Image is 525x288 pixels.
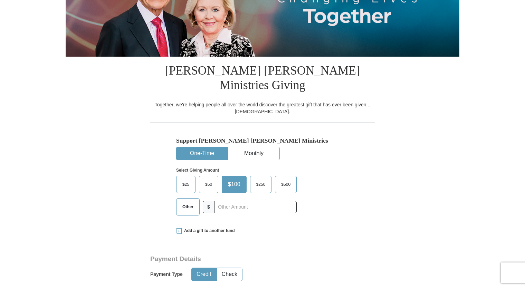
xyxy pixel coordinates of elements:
span: $500 [278,179,294,190]
button: One-Time [176,147,228,160]
h5: Support [PERSON_NAME] [PERSON_NAME] Ministries [176,137,349,144]
span: Add a gift to another fund [182,228,235,234]
h1: [PERSON_NAME] [PERSON_NAME] Ministries Giving [150,57,375,101]
span: $50 [202,179,216,190]
span: $25 [179,179,193,190]
strong: Select Giving Amount [176,168,219,173]
span: $100 [225,179,244,190]
span: $250 [253,179,269,190]
span: $ [203,201,214,213]
h5: Payment Type [150,271,183,277]
button: Monthly [228,147,279,160]
div: Together, we're helping people all over the world discover the greatest gift that has ever been g... [150,101,375,115]
span: Other [179,202,197,212]
button: Check [217,268,242,281]
button: Credit [192,268,216,281]
h3: Payment Details [150,255,326,263]
input: Other Amount [214,201,297,213]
